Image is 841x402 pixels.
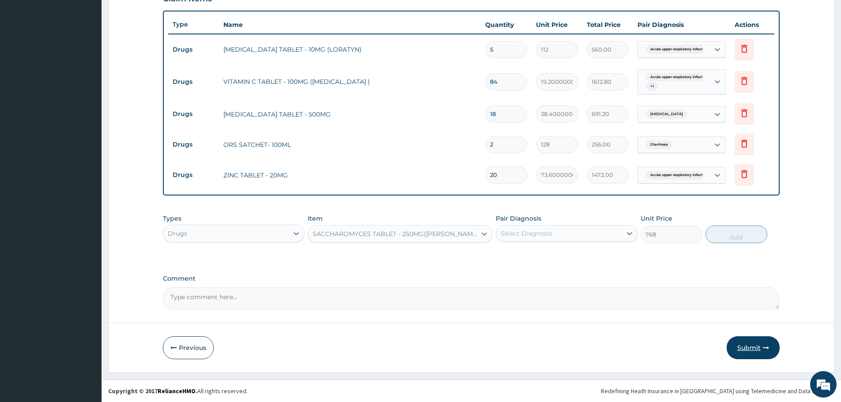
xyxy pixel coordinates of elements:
[168,74,219,90] td: Drugs
[582,16,633,34] th: Total Price
[705,225,767,243] button: Add
[158,387,196,395] a: RelianceHMO
[646,110,687,119] span: [MEDICAL_DATA]
[646,73,710,82] span: Acute upper respiratory infect...
[481,16,532,34] th: Quantity
[730,16,774,34] th: Actions
[646,82,658,91] span: + 1
[601,387,834,395] div: Redefining Heath Insurance in [GEOGRAPHIC_DATA] using Telemedicine and Data Science!
[46,49,148,61] div: Chat with us now
[168,16,219,33] th: Type
[219,166,481,184] td: ZINC TABLET - 20MG
[633,16,730,34] th: Pair Diagnosis
[641,214,672,223] label: Unit Price
[16,44,36,66] img: d_794563401_company_1708531726252_794563401
[163,275,780,282] label: Comment
[108,387,197,395] strong: Copyright © 2017 .
[727,336,780,359] button: Submit
[532,16,582,34] th: Unit Price
[219,136,481,154] td: ORS SATCHET- 100ML
[646,140,672,149] span: Diarrhoea
[51,111,122,200] span: We're online!
[168,136,219,153] td: Drugs
[219,41,481,58] td: [MEDICAL_DATA] TABLET - 10MG (LORATYN)
[102,379,841,402] footer: All rights reserved.
[145,4,166,26] div: Minimize live chat window
[501,229,552,238] div: Select Diagnosis
[168,229,187,238] div: Drugs
[219,105,481,123] td: [MEDICAL_DATA] TABLET - 500MG
[646,45,710,54] span: Acute upper respiratory infect...
[163,336,214,359] button: Previous
[4,241,168,272] textarea: Type your message and hit 'Enter'
[646,171,710,180] span: Acute upper respiratory infect...
[168,106,219,122] td: Drugs
[308,214,323,223] label: Item
[313,229,477,238] div: SACCHAROMYCES TABLET - 250MG([PERSON_NAME])
[163,215,181,222] label: Types
[496,214,541,223] label: Pair Diagnosis
[219,73,481,90] td: VITAMIN C TABLET - 100MG ([MEDICAL_DATA] )
[219,16,481,34] th: Name
[168,41,219,58] td: Drugs
[168,167,219,183] td: Drugs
